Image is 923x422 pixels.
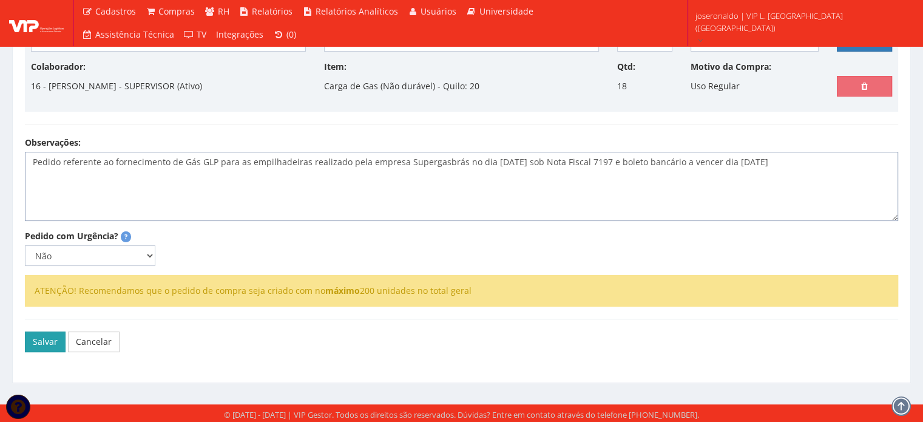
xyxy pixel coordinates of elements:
[179,23,212,46] a: TV
[617,76,627,97] p: 18
[211,23,268,46] a: Integrações
[25,230,118,242] label: Pedido com Urgência?
[25,332,66,352] button: Salvar
[68,332,120,352] a: Cancelar
[691,61,771,73] label: Motivo da Compra:
[479,5,533,17] span: Universidade
[316,5,398,17] span: Relatórios Analíticos
[421,5,456,17] span: Usuários
[268,23,301,46] a: (0)
[324,61,347,73] label: Item:
[224,409,699,421] div: © [DATE] - [DATE] | VIP Gestor. Todos os direitos são reservados. Dúvidas? Entre em contato atrav...
[695,10,907,34] span: joseronaldo | VIP L. [GEOGRAPHIC_DATA] ([GEOGRAPHIC_DATA])
[95,29,174,40] span: Assistência Técnica
[252,5,292,17] span: Relatórios
[95,5,136,17] span: Cadastros
[197,29,206,40] span: TV
[124,232,127,241] strong: ?
[286,29,296,40] span: (0)
[325,285,360,296] strong: máximo
[31,61,86,73] label: Colaborador:
[617,61,635,73] label: Qtd:
[216,29,263,40] span: Integrações
[324,76,479,97] p: Carga de Gas (Não durável) - Quilo: 20
[31,76,202,97] p: 16 - [PERSON_NAME] - SUPERVISOR (Ativo)
[158,5,195,17] span: Compras
[77,23,179,46] a: Assistência Técnica
[121,231,131,242] span: Pedidos marcados como urgentes serão destacados com uma tarja vermelha e terão seu motivo de urgê...
[691,76,740,97] p: Uso Regular
[25,137,81,149] label: Observações:
[218,5,229,17] span: RH
[9,14,64,32] img: logo
[35,285,888,297] li: ATENÇÃO! Recomendamos que o pedido de compra seja criado com no 200 unidades no total geral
